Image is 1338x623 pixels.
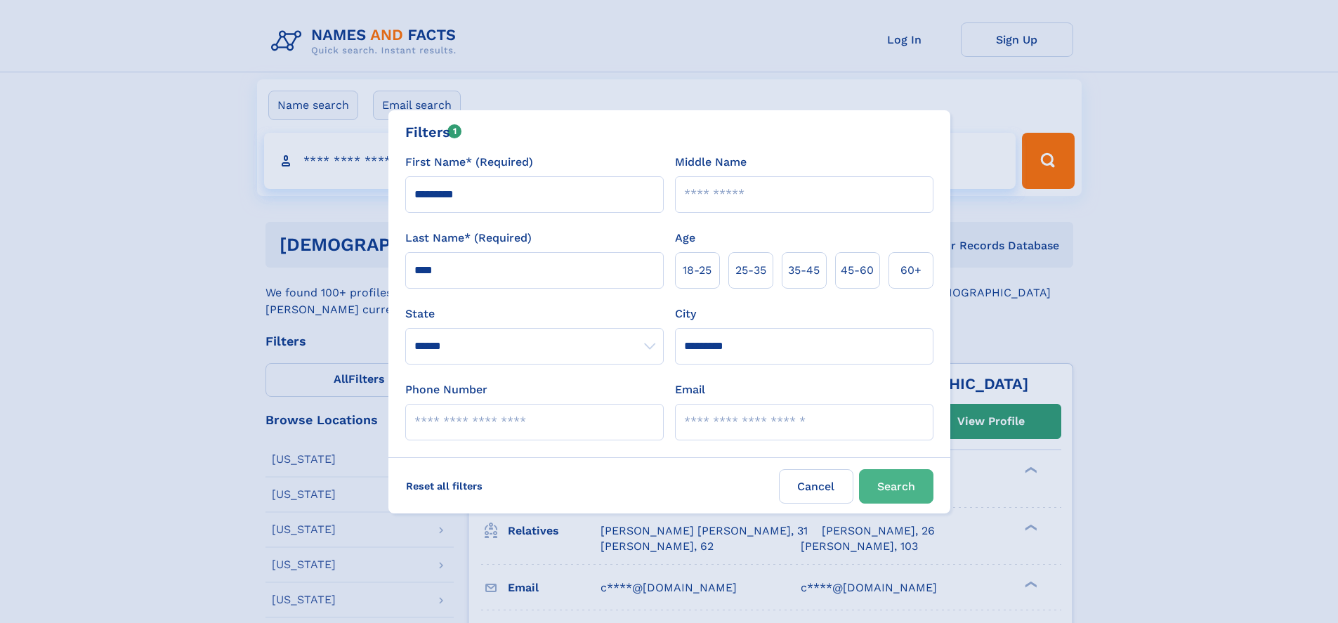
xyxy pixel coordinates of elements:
[405,306,664,322] label: State
[675,381,705,398] label: Email
[900,262,921,279] span: 60+
[779,469,853,504] label: Cancel
[841,262,874,279] span: 45‑60
[675,306,696,322] label: City
[405,122,462,143] div: Filters
[675,154,747,171] label: Middle Name
[735,262,766,279] span: 25‑35
[683,262,711,279] span: 18‑25
[405,230,532,247] label: Last Name* (Required)
[405,381,487,398] label: Phone Number
[675,230,695,247] label: Age
[859,469,933,504] button: Search
[405,154,533,171] label: First Name* (Required)
[397,469,492,503] label: Reset all filters
[788,262,820,279] span: 35‑45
